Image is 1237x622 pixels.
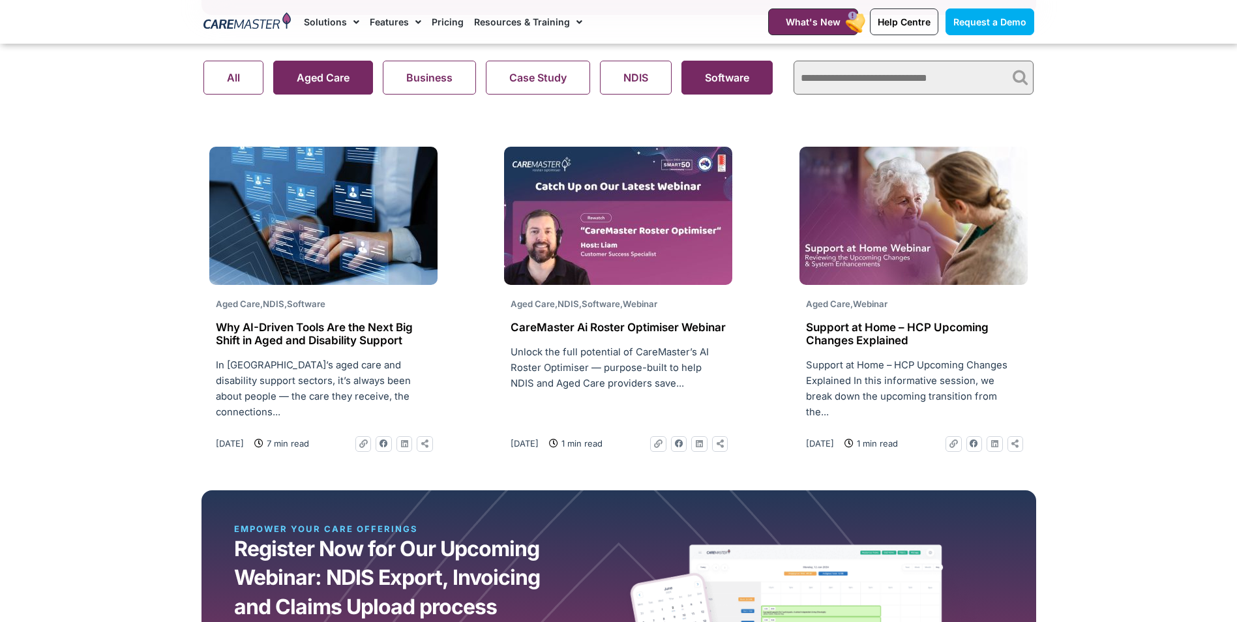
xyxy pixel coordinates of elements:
p: Unlock the full potential of CareMaster’s AI Roster Optimiser — purpose-built to help NDIS and Ag... [511,344,726,391]
span: , , , [511,299,657,309]
span: 1 min read [558,436,603,451]
span: Help Centre [878,16,931,27]
span: What's New [786,16,841,27]
img: CareMaster Logo [203,12,291,32]
a: [DATE] [806,436,834,451]
span: NDIS [558,299,579,309]
p: In [GEOGRAPHIC_DATA]’s aged care and disability support sectors, it’s always been about people — ... [216,357,431,420]
img: Missed-CM-RO_Youtube-Thumb-1 [504,147,732,285]
span: , , [216,299,325,309]
span: NDIS [263,299,284,309]
h2: CareMaster Ai Roster Optimiser Webinar [511,321,726,334]
span: 1 min read [854,436,898,451]
a: Request a Demo [946,8,1034,35]
span: Webinar [623,299,657,309]
button: Aged Care [273,61,373,95]
button: All [203,61,263,95]
span: Webinar [853,299,887,309]
a: Help Centre [870,8,938,35]
h2: Register Now for Our Upcoming Webinar: NDIS Export, Invoicing and Claims Upload process [234,535,552,621]
a: [DATE] [216,436,244,451]
div: EMPOWER YOUR CARE OFFERINGS [234,523,472,535]
span: Request a Demo [953,16,1026,27]
img: ai-roster-blog [209,147,438,285]
span: Aged Care [216,299,260,309]
time: [DATE] [216,438,244,449]
img: support-at-home [799,147,1028,285]
span: Software [582,299,620,309]
time: [DATE] [806,438,834,449]
a: What's New [768,8,858,35]
p: Support at Home – HCP Upcoming Changes Explained In this informative session, we break down the u... [806,357,1021,420]
a: [DATE] [511,436,539,451]
span: 7 min read [263,436,309,451]
span: Aged Care [511,299,555,309]
button: NDIS [600,61,672,95]
time: [DATE] [511,438,539,449]
h2: Support at Home – HCP Upcoming Changes Explained [806,321,1021,348]
span: , [806,299,887,309]
button: Case Study [486,61,590,95]
span: Aged Care [806,299,850,309]
span: Software [287,299,325,309]
h2: Why AI-Driven Tools Are the Next Big Shift in Aged and Disability Support [216,321,431,348]
button: Software [681,61,773,95]
button: Business [383,61,476,95]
